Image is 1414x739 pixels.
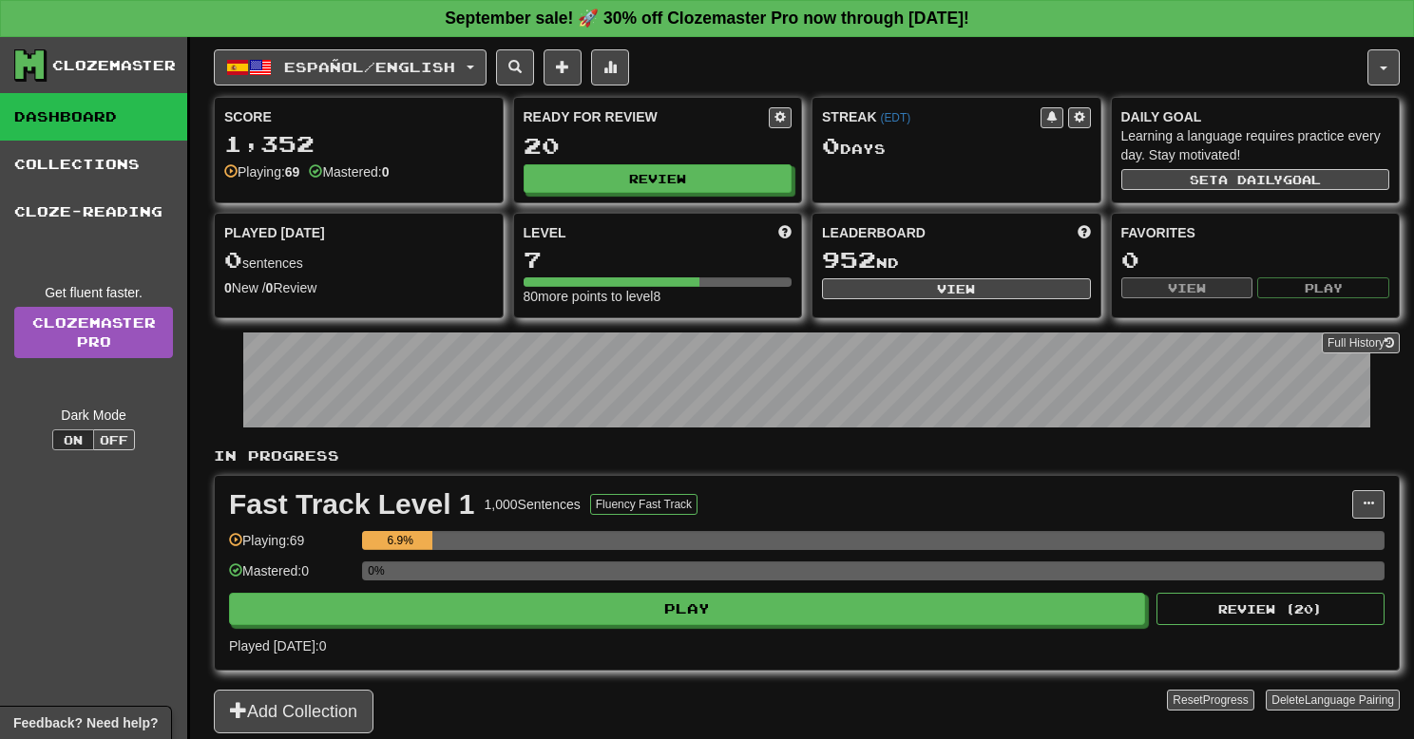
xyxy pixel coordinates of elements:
[284,59,455,75] span: Español / English
[590,494,697,515] button: Fluency Fast Track
[1218,173,1283,186] span: a daily
[1322,332,1400,353] button: Full History
[1121,126,1390,164] div: Learning a language requires practice every day. Stay motivated!
[1257,277,1389,298] button: Play
[822,107,1041,126] div: Streak
[1121,277,1253,298] button: View
[822,223,926,242] span: Leaderboard
[524,248,793,272] div: 7
[1121,248,1390,272] div: 0
[52,56,176,75] div: Clozemaster
[1266,690,1400,711] button: DeleteLanguage Pairing
[368,531,432,550] div: 6.9%
[229,638,326,654] span: Played [DATE]: 0
[224,107,493,126] div: Score
[822,248,1091,273] div: nd
[591,49,629,85] button: More stats
[822,246,876,273] span: 952
[445,9,969,28] strong: September sale! 🚀 30% off Clozemaster Pro now through [DATE]!
[285,164,300,180] strong: 69
[224,248,493,273] div: sentences
[224,132,493,156] div: 1,352
[1167,690,1253,711] button: ResetProgress
[1121,107,1390,126] div: Daily Goal
[382,164,390,180] strong: 0
[880,111,910,124] a: (EDT)
[224,278,493,297] div: New / Review
[822,134,1091,159] div: Day s
[224,246,242,273] span: 0
[524,287,793,306] div: 80 more points to level 8
[1121,169,1390,190] button: Seta dailygoal
[13,713,158,732] span: Open feedback widget
[229,561,353,593] div: Mastered: 0
[524,134,793,158] div: 20
[93,429,135,450] button: Off
[224,280,232,295] strong: 0
[52,429,94,450] button: On
[229,531,353,562] div: Playing: 69
[822,132,840,159] span: 0
[1156,593,1385,625] button: Review (20)
[485,495,581,514] div: 1,000 Sentences
[229,490,475,519] div: Fast Track Level 1
[214,49,487,85] button: Español/English
[1203,693,1249,707] span: Progress
[224,223,325,242] span: Played [DATE]
[214,446,1400,465] p: In Progress
[778,223,792,242] span: Score more points to level up
[524,107,770,126] div: Ready for Review
[1078,223,1091,242] span: This week in points, UTC
[214,690,373,733] button: Add Collection
[1305,693,1394,707] span: Language Pairing
[524,164,793,193] button: Review
[1121,223,1390,242] div: Favorites
[544,49,582,85] button: Add sentence to collection
[524,223,566,242] span: Level
[822,278,1091,299] button: View
[229,593,1145,625] button: Play
[496,49,534,85] button: Search sentences
[14,283,173,302] div: Get fluent faster.
[14,406,173,425] div: Dark Mode
[14,307,173,358] a: ClozemasterPro
[309,162,389,181] div: Mastered:
[266,280,274,295] strong: 0
[224,162,299,181] div: Playing:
